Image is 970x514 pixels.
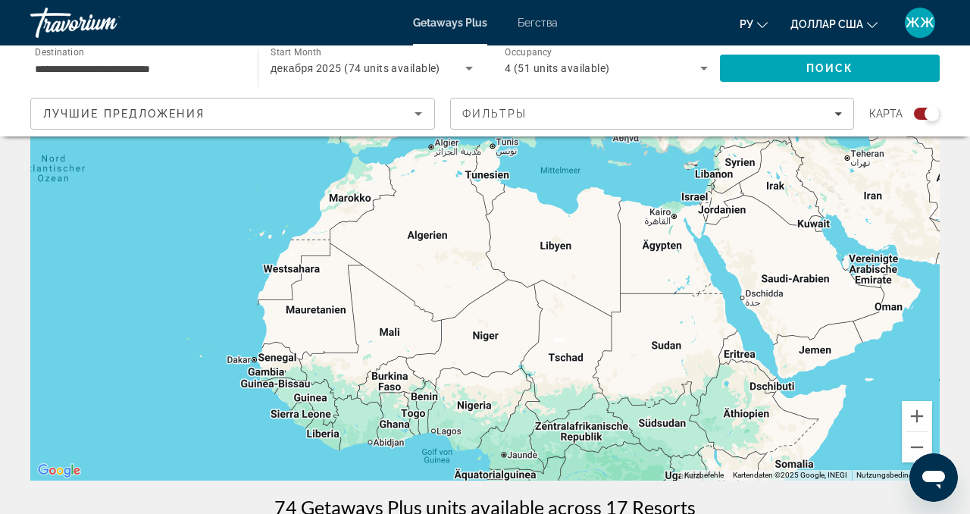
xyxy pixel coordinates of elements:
[806,62,854,74] span: Поиск
[518,17,558,29] a: Бегства
[505,47,552,58] span: Occupancy
[902,432,932,462] button: Verkleinern
[43,105,422,123] mat-select: Sort by
[740,13,768,35] button: Изменить язык
[450,98,855,130] button: Filters
[271,62,440,74] span: декабря 2025 (74 units available)
[505,62,610,74] span: 4 (51 units available)
[413,17,487,29] a: Getaways Plus
[856,471,935,479] a: Nutzungsbedingungen (wird in neuem Tab geöffnet)
[733,471,847,479] span: Kartendaten ©2025 Google, INEGI
[720,55,940,82] button: Search
[34,461,84,481] img: Google
[43,108,205,120] span: Лучшие предложения
[740,18,753,30] font: ру
[35,60,238,78] input: Select destination
[790,13,878,35] button: Изменить валюту
[900,7,940,39] button: Меню пользователя
[271,47,321,58] span: Start Month
[906,14,934,30] font: ЖЖ
[34,461,84,481] a: Dieses Gebiet in Google Maps öffnen (in neuem Fenster)
[462,108,527,120] span: Фильтры
[35,46,84,57] span: Destination
[684,470,724,481] button: Kurzbefehle
[869,103,903,124] span: карта
[790,18,863,30] font: доллар США
[909,453,958,502] iframe: Schaltfläche zum Öffnen des Messaging-Fensters
[30,3,182,42] a: Травориум
[902,401,932,431] button: Vergrößern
